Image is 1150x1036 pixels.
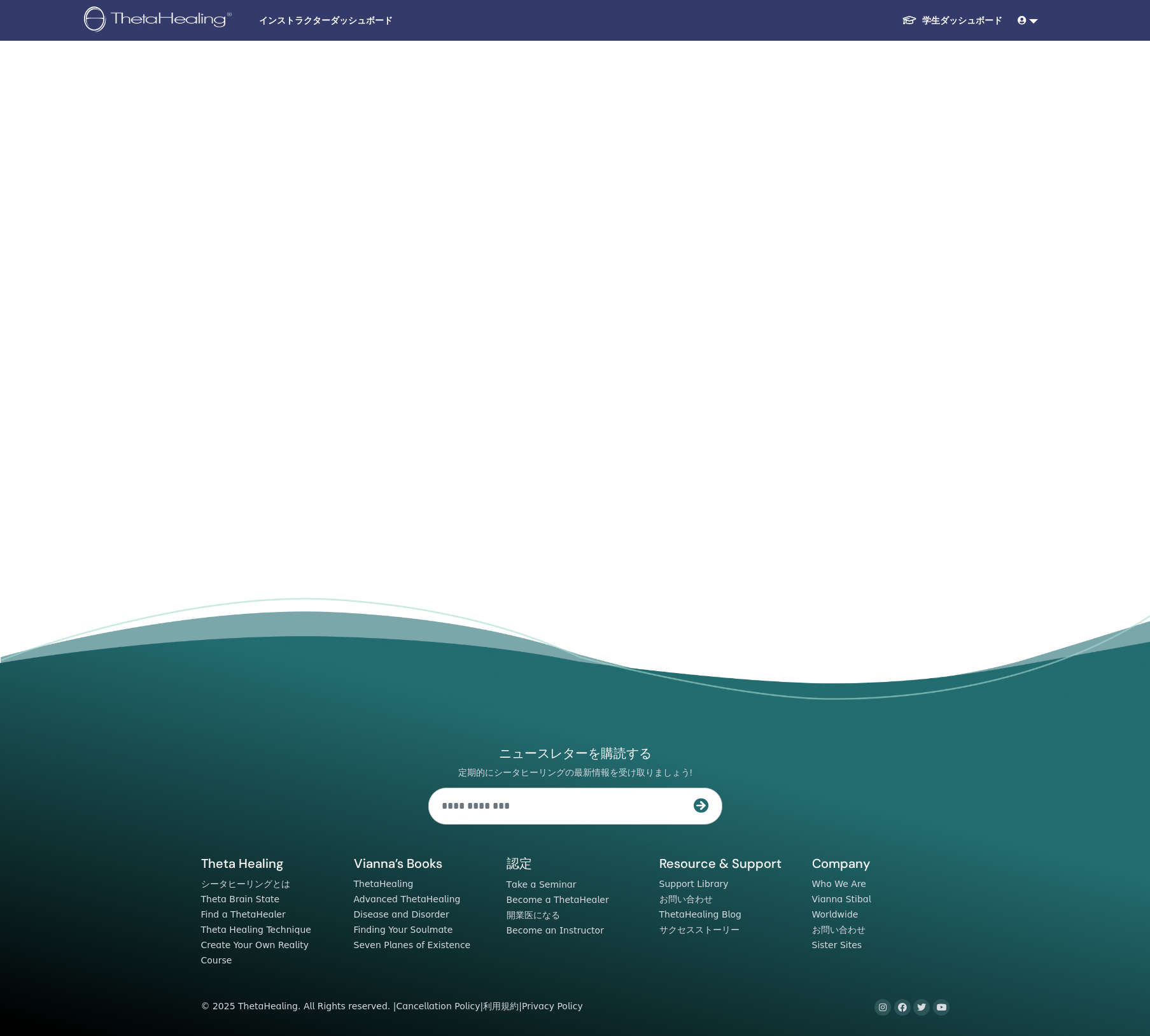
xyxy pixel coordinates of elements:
a: Take a Seminar [507,879,577,890]
div: © 2025 ThetaHealing. All Rights reserved. | | | [201,999,583,1014]
a: Cancellation Policy [396,1001,480,1011]
a: シータヒーリングとは [201,879,290,889]
a: Become a ThetaHealer [507,895,609,905]
a: Support Library [659,879,729,889]
img: graduation-cap-white.svg [902,15,917,25]
h5: 認定 [507,855,644,872]
a: Become an Instructor [507,925,604,935]
a: Who We Are [812,879,866,889]
a: Theta Healing Technique [201,925,311,935]
h5: Vianna’s Books [354,855,491,872]
a: Theta Brain State [201,894,280,904]
a: Sister Sites [812,940,862,950]
a: ThetaHealing [354,879,414,889]
span: インストラクターダッシュボード [259,14,450,27]
a: お問い合わせ [659,894,713,904]
img: logo.png [84,6,236,35]
h5: Resource & Support [659,855,797,872]
a: Finding Your Soulmate [354,925,453,935]
p: 定期的にシータヒーリングの最新情報を受け取りましょう! [428,767,722,779]
a: 学生ダッシュボード [892,9,1013,32]
a: Vianna Stibal [812,894,871,904]
a: Advanced ThetaHealing [354,894,461,904]
h4: ニュースレターを購読する [428,745,722,762]
a: 開業医になる [507,910,560,920]
a: Privacy Policy [522,1001,583,1011]
a: Seven Planes of Existence [354,940,471,950]
a: 利用規約 [483,1001,519,1011]
a: Create Your Own Reality Course [201,940,309,965]
a: ThetaHealing Blog [659,909,741,919]
a: Find a ThetaHealer [201,909,286,919]
a: お問い合わせ [812,925,866,935]
h5: Theta Healing [201,855,339,872]
a: Disease and Disorder [354,909,449,919]
a: Worldwide [812,909,859,919]
h5: Company [812,855,950,872]
a: サクセスストーリー [659,925,740,935]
